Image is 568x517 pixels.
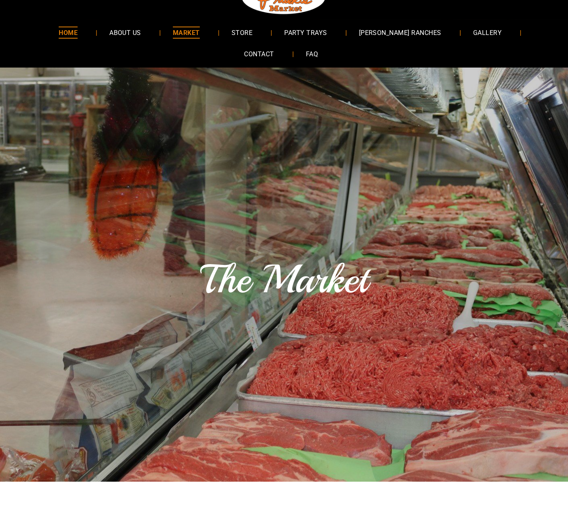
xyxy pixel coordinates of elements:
[97,22,153,43] a: ABOUT US
[232,43,286,65] a: CONTACT
[293,43,330,65] a: FAQ
[461,22,514,43] a: GALLERY
[347,22,453,43] a: [PERSON_NAME] RANCHES
[272,22,339,43] a: PARTY TRAYS
[219,22,265,43] a: STORE
[161,22,212,43] a: MARKET
[200,254,368,304] span: The Market
[59,27,78,38] span: HOME
[47,22,90,43] a: HOME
